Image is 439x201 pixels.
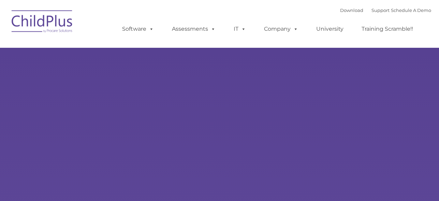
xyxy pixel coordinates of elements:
img: ChildPlus by Procare Solutions [8,5,76,40]
a: University [309,22,350,36]
a: Software [115,22,161,36]
a: Training Scramble!! [355,22,420,36]
a: IT [227,22,253,36]
a: Support [371,8,390,13]
a: Assessments [165,22,222,36]
a: Schedule A Demo [391,8,431,13]
font: | [340,8,431,13]
a: Company [257,22,305,36]
a: Download [340,8,363,13]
